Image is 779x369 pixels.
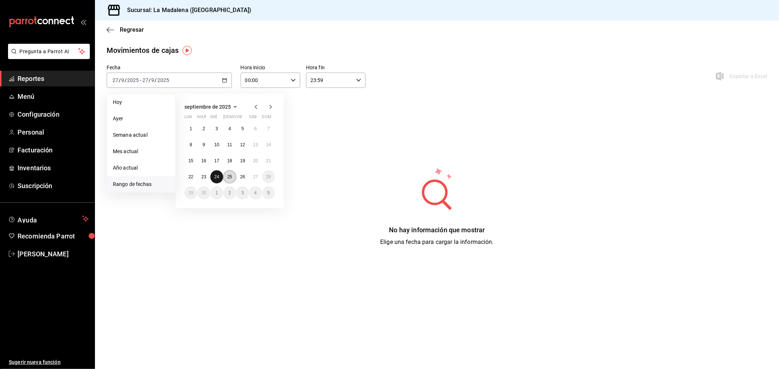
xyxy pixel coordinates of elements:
[203,126,205,131] abbr: 2 de septiembre de 2025
[253,174,258,179] abbr: 27 de septiembre de 2025
[215,126,218,131] abbr: 3 de septiembre de 2025
[18,163,89,173] span: Inventarios
[262,186,275,199] button: 5 de octubre de 2025
[197,186,210,199] button: 30 de septiembre de 2025
[18,109,89,119] span: Configuración
[236,154,249,167] button: 19 de septiembre de 2025
[215,190,218,195] abbr: 1 de octubre de 2025
[227,174,232,179] abbr: 25 de septiembre de 2025
[184,114,192,122] abbr: lunes
[223,122,236,135] button: 4 de septiembre de 2025
[223,186,236,199] button: 2 de octubre de 2025
[249,186,262,199] button: 4 de octubre de 2025
[113,115,169,123] span: Ayer
[9,358,89,366] span: Sugerir nueva función
[210,170,223,183] button: 24 de septiembre de 2025
[113,180,169,188] span: Rango de fechas
[262,114,271,122] abbr: domingo
[241,126,244,131] abbr: 5 de septiembre de 2025
[18,92,89,101] span: Menú
[262,154,275,167] button: 21 de septiembre de 2025
[229,126,231,131] abbr: 4 de septiembre de 2025
[214,142,219,147] abbr: 10 de septiembre de 2025
[5,53,90,61] a: Pregunta a Parrot AI
[183,46,192,55] img: Tooltip marker
[249,170,262,183] button: 27 de septiembre de 2025
[149,77,151,83] span: /
[188,174,193,179] abbr: 22 de septiembre de 2025
[184,122,197,135] button: 1 de septiembre de 2025
[236,138,249,151] button: 12 de septiembre de 2025
[240,142,245,147] abbr: 12 de septiembre de 2025
[107,45,179,56] div: Movimientos de cajas
[142,77,149,83] input: --
[236,170,249,183] button: 26 de septiembre de 2025
[267,190,270,195] abbr: 5 de octubre de 2025
[210,114,217,122] abbr: miércoles
[223,138,236,151] button: 11 de septiembre de 2025
[190,142,192,147] abbr: 8 de septiembre de 2025
[184,104,231,110] span: septiembre de 2025
[380,225,494,235] div: No hay información que mostrar
[184,102,240,111] button: septiembre de 2025
[20,48,79,55] span: Pregunta a Parrot AI
[229,190,231,195] abbr: 2 de octubre de 2025
[188,158,193,163] abbr: 15 de septiembre de 2025
[127,77,139,83] input: ----
[254,126,257,131] abbr: 6 de septiembre de 2025
[223,170,236,183] button: 25 de septiembre de 2025
[190,126,192,131] abbr: 1 de septiembre de 2025
[107,26,144,33] button: Regresar
[214,174,219,179] abbr: 24 de septiembre de 2025
[249,154,262,167] button: 20 de septiembre de 2025
[18,181,89,191] span: Suscripción
[210,122,223,135] button: 3 de septiembre de 2025
[157,77,169,83] input: ----
[188,190,193,195] abbr: 29 de septiembre de 2025
[18,74,89,83] span: Reportes
[253,142,258,147] abbr: 13 de septiembre de 2025
[113,148,169,155] span: Mes actual
[201,190,206,195] abbr: 30 de septiembre de 2025
[240,174,245,179] abbr: 26 de septiembre de 2025
[223,154,236,167] button: 18 de septiembre de 2025
[253,158,258,163] abbr: 20 de septiembre de 2025
[266,174,271,179] abbr: 28 de septiembre de 2025
[236,186,249,199] button: 3 de octubre de 2025
[306,65,366,70] label: Hora fin
[241,65,300,70] label: Hora inicio
[262,122,275,135] button: 7 de septiembre de 2025
[18,231,89,241] span: Recomienda Parrot
[241,190,244,195] abbr: 3 de octubre de 2025
[197,138,210,151] button: 9 de septiembre de 2025
[380,238,494,245] span: Elige una fecha para cargar la información.
[18,249,89,259] span: [PERSON_NAME]
[227,158,232,163] abbr: 18 de septiembre de 2025
[236,114,242,122] abbr: viernes
[249,114,257,122] abbr: sábado
[121,77,125,83] input: --
[249,122,262,135] button: 6 de septiembre de 2025
[254,190,257,195] abbr: 4 de octubre de 2025
[210,186,223,199] button: 1 de octubre de 2025
[112,77,119,83] input: --
[210,154,223,167] button: 17 de septiembre de 2025
[120,26,144,33] span: Regresar
[80,19,86,25] button: open_drawer_menu
[203,142,205,147] abbr: 9 de septiembre de 2025
[184,138,197,151] button: 8 de septiembre de 2025
[201,158,206,163] abbr: 16 de septiembre de 2025
[197,154,210,167] button: 16 de septiembre de 2025
[262,138,275,151] button: 14 de septiembre de 2025
[223,114,266,122] abbr: jueves
[107,65,232,70] label: Fecha
[119,77,121,83] span: /
[266,142,271,147] abbr: 14 de septiembre de 2025
[210,138,223,151] button: 10 de septiembre de 2025
[266,158,271,163] abbr: 21 de septiembre de 2025
[227,142,232,147] abbr: 11 de septiembre de 2025
[113,131,169,139] span: Semana actual
[121,6,251,15] h3: Sucursal: La Madalena ([GEOGRAPHIC_DATA])
[18,127,89,137] span: Personal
